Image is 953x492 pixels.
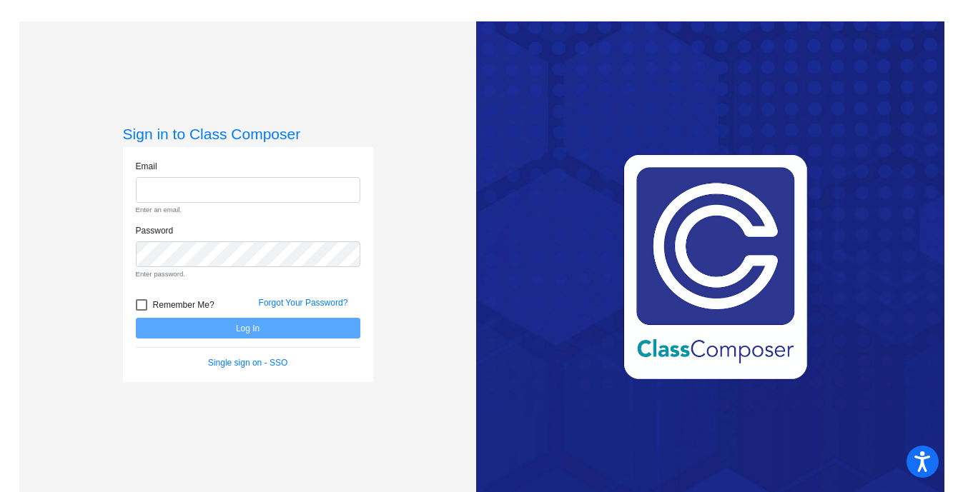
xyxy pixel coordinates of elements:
h3: Sign in to Class Composer [123,125,373,143]
a: Forgot Your Password? [259,298,348,308]
button: Log In [136,318,360,338]
small: Enter password. [136,269,360,279]
span: Remember Me? [153,296,214,313]
a: Single sign on - SSO [208,358,287,368]
label: Password [136,224,174,237]
small: Enter an email. [136,205,360,215]
label: Email [136,160,157,173]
